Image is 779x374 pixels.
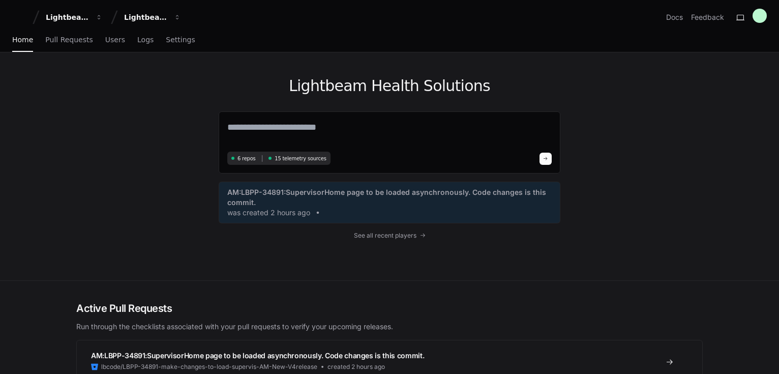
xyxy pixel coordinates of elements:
[105,28,125,52] a: Users
[42,8,107,26] button: Lightbeam Health
[227,187,552,208] span: AM:LBPP-34891:SupervisorHome page to be loaded asynchronously. Code changes is this commit.
[105,37,125,43] span: Users
[166,28,195,52] a: Settings
[91,351,424,360] span: AM:LBPP-34891:SupervisorHome page to be loaded asynchronously. Code changes is this commit.
[76,322,703,332] p: Run through the checklists associated with your pull requests to verify your upcoming releases.
[137,37,154,43] span: Logs
[219,77,560,95] h1: Lightbeam Health Solutions
[237,155,256,162] span: 6 repos
[166,37,195,43] span: Settings
[137,28,154,52] a: Logs
[666,12,683,22] a: Docs
[227,187,552,218] a: AM:LBPP-34891:SupervisorHome page to be loaded asynchronously. Code changes is this commit.was cr...
[45,28,93,52] a: Pull Requests
[219,232,560,240] a: See all recent players
[46,12,89,22] div: Lightbeam Health
[76,301,703,315] h2: Active Pull Requests
[124,12,168,22] div: Lightbeam Health Solutions
[691,12,724,22] button: Feedback
[12,28,33,52] a: Home
[45,37,93,43] span: Pull Requests
[327,363,385,371] span: created 2 hours ago
[120,8,185,26] button: Lightbeam Health Solutions
[354,232,416,240] span: See all recent players
[227,208,310,218] span: was created 2 hours ago
[275,155,326,162] span: 15 telemetry sources
[101,363,317,371] span: lbcode/LBPP-34891-make-changes-to-load-supervis-AM-New-V4release
[12,37,33,43] span: Home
